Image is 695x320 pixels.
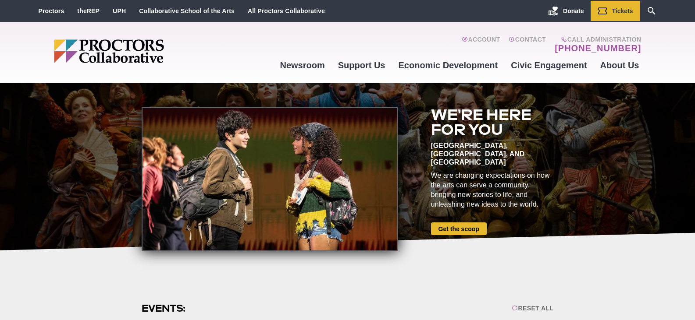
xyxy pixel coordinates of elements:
[563,7,584,14] span: Donate
[39,7,64,14] a: Proctors
[431,107,554,137] h2: We're here for you
[248,7,325,14] a: All Proctors Collaborative
[555,43,641,53] a: [PHONE_NUMBER]
[331,53,392,77] a: Support Us
[591,1,640,21] a: Tickets
[542,1,590,21] a: Donate
[594,53,646,77] a: About Us
[552,36,641,43] span: Call Administration
[113,7,126,14] a: UPH
[431,222,487,235] a: Get the scoop
[77,7,100,14] a: theREP
[142,302,187,315] h2: Events:
[273,53,331,77] a: Newsroom
[431,141,554,166] div: [GEOGRAPHIC_DATA], [GEOGRAPHIC_DATA], and [GEOGRAPHIC_DATA]
[612,7,633,14] span: Tickets
[431,171,554,209] div: We are changing expectations on how the arts can serve a community, bringing new stories to life,...
[462,36,500,53] a: Account
[640,1,663,21] a: Search
[509,36,546,53] a: Contact
[54,39,232,63] img: Proctors logo
[504,53,593,77] a: Civic Engagement
[139,7,235,14] a: Collaborative School of the Arts
[392,53,505,77] a: Economic Development
[512,305,553,312] div: Reset All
